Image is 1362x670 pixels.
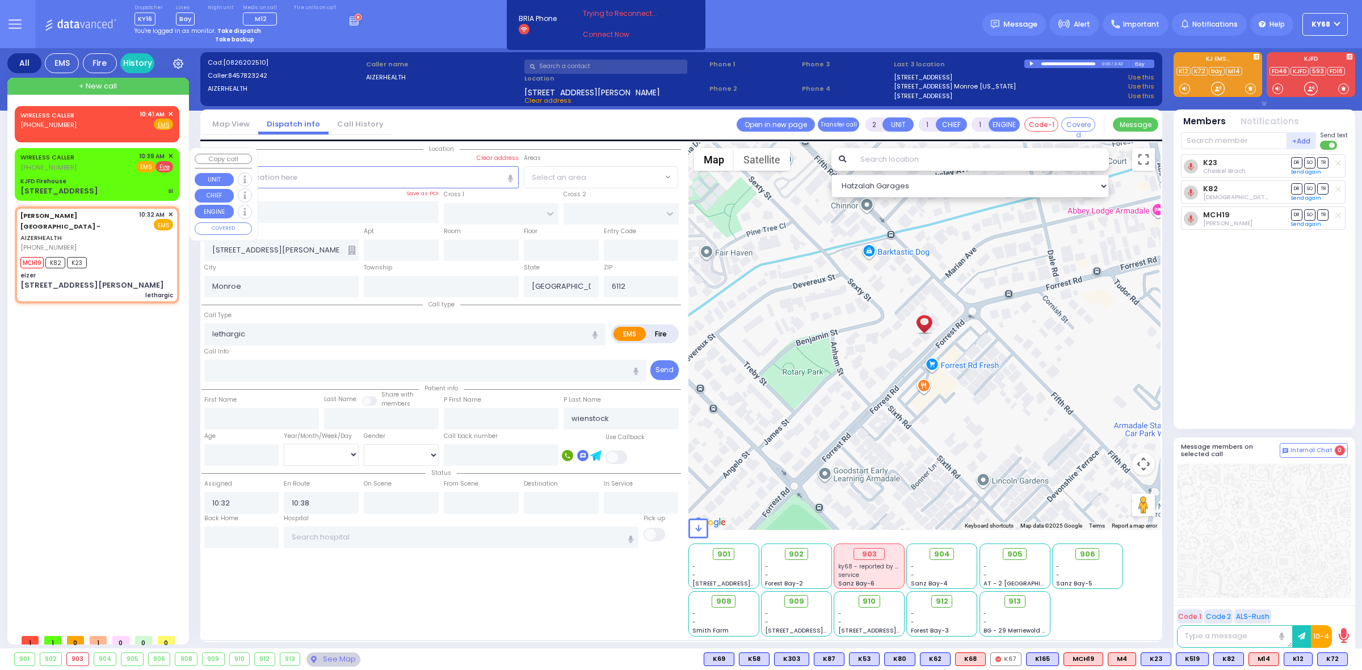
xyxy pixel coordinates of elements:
span: - [911,571,914,579]
span: MCH19 [20,257,44,268]
button: Send [650,360,679,380]
div: K80 [884,652,915,666]
input: Search location here [204,166,519,188]
span: DR [1291,209,1302,220]
label: Night unit [208,5,233,11]
div: BLS [704,652,734,666]
span: Shia Grunhut [1203,193,1321,201]
label: Cross 2 [564,190,586,199]
div: Fire [83,53,117,73]
div: Year/Month/Week/Day [284,432,359,441]
label: Hospital [284,514,309,523]
span: ✕ [168,151,173,161]
span: - [911,562,914,571]
div: / [1111,57,1113,70]
img: message.svg [991,20,999,28]
a: K82 [1203,184,1218,193]
span: 901 [717,549,730,560]
a: WIRELESS CALLER [20,111,74,120]
label: AIZERHEALTH [208,84,363,94]
div: K67 [990,652,1021,666]
span: Patient info [419,384,464,393]
a: bay [1209,67,1225,75]
div: ALS [1248,652,1279,666]
span: 912 [936,596,948,607]
div: K519 [1176,652,1209,666]
div: Bay [1135,60,1154,68]
span: Phone 3 [802,60,890,69]
div: 3:42 [1113,57,1124,70]
div: 905 [121,653,143,665]
span: Notifications [1192,19,1238,30]
label: Cross 1 [444,190,464,199]
label: Last Name [324,395,356,404]
a: K12 [1176,67,1191,75]
h5: Message members on selected call [1181,443,1280,458]
div: K87 [814,652,844,666]
div: 906 [149,653,170,665]
span: - [983,562,987,571]
a: [STREET_ADDRESS] Monroe [US_STATE] [894,82,1016,91]
span: - [765,571,768,579]
button: Show satellite imagery [734,148,790,171]
div: MCH19 [1063,652,1103,666]
div: lethargic [145,291,173,300]
a: Send again [1291,168,1321,175]
button: Notifications [1241,115,1299,128]
button: +Add [1287,132,1317,149]
span: 8457823242 [228,71,267,80]
input: Search a contact [524,60,687,74]
span: Cheskel Brach [1203,167,1246,175]
button: Show street map [694,148,734,171]
a: Map View [204,119,258,129]
div: EMS [45,53,79,73]
span: Phone 1 [709,60,798,69]
span: 1 [22,636,39,644]
span: - [692,571,696,579]
div: si [168,187,173,195]
a: AIZERHEALTH [20,211,100,242]
span: SO [1304,209,1315,220]
a: KJFD [1290,67,1309,75]
label: Room [444,227,461,236]
input: Search hospital [284,526,638,548]
span: - [911,609,914,618]
label: Apt [364,227,374,236]
span: KY16 [134,12,155,26]
span: Select an area [532,172,586,183]
a: FD46 [1269,67,1289,75]
div: BLS [814,652,844,666]
label: P First Name [444,395,481,404]
div: BLS [1026,652,1059,666]
button: Transfer call [818,117,859,132]
label: Caller name [366,60,521,69]
div: K12 [1284,652,1313,666]
label: On Scene [364,479,392,488]
a: WIRELESS CALLER [20,153,74,162]
span: Trying to Reconnect... [583,9,672,19]
div: BLS [884,652,915,666]
label: In Service [604,479,633,488]
span: Important [1123,19,1159,30]
a: Use this [1128,91,1154,101]
div: K69 [704,652,734,666]
button: UNIT [195,173,234,187]
label: Last 3 location [894,60,1024,69]
span: BRIA Phone [519,14,557,24]
label: Age [204,432,216,441]
span: Status [426,469,457,477]
label: Township [364,263,392,272]
div: BLS [774,652,809,666]
div: All [7,53,41,73]
a: [STREET_ADDRESS] [894,73,952,82]
label: En Route [284,479,310,488]
div: ALS [1063,652,1103,666]
span: + New call [79,81,117,92]
label: State [524,263,540,272]
span: Other building occupants [348,246,356,255]
label: Turn off text [1320,140,1338,151]
span: - [838,618,842,626]
a: Connect Now [583,30,672,40]
span: TR [1317,157,1329,168]
span: EMS [154,219,173,230]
